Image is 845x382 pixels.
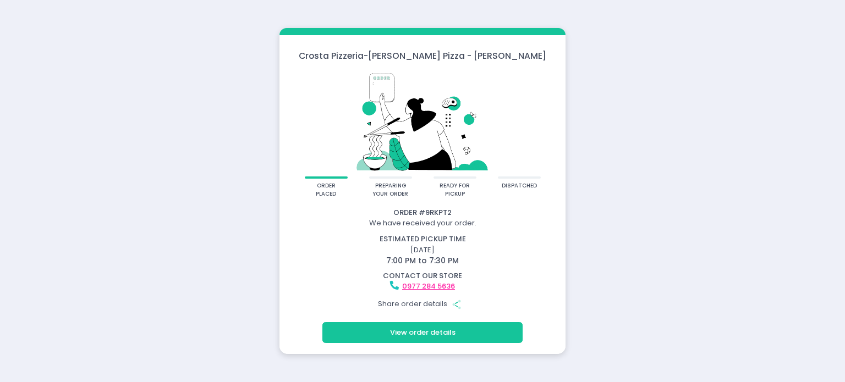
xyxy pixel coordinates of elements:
[294,69,551,176] img: talkie
[322,322,523,343] button: View order details
[308,182,344,198] div: order placed
[275,234,571,267] div: [DATE]
[372,182,408,198] div: preparing your order
[386,255,459,266] span: 7:00 PM to 7:30 PM
[437,182,473,198] div: ready for pickup
[402,281,455,291] a: 0977 284 5636
[281,270,564,281] div: contact our store
[281,294,564,314] div: Share order details
[279,49,566,62] div: Crosta Pizzeria - [PERSON_NAME] Pizza - [PERSON_NAME]
[281,234,564,245] div: estimated pickup time
[502,182,537,190] div: dispatched
[281,218,564,229] div: We have received your order.
[281,207,564,218] div: Order # 9RKPT2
